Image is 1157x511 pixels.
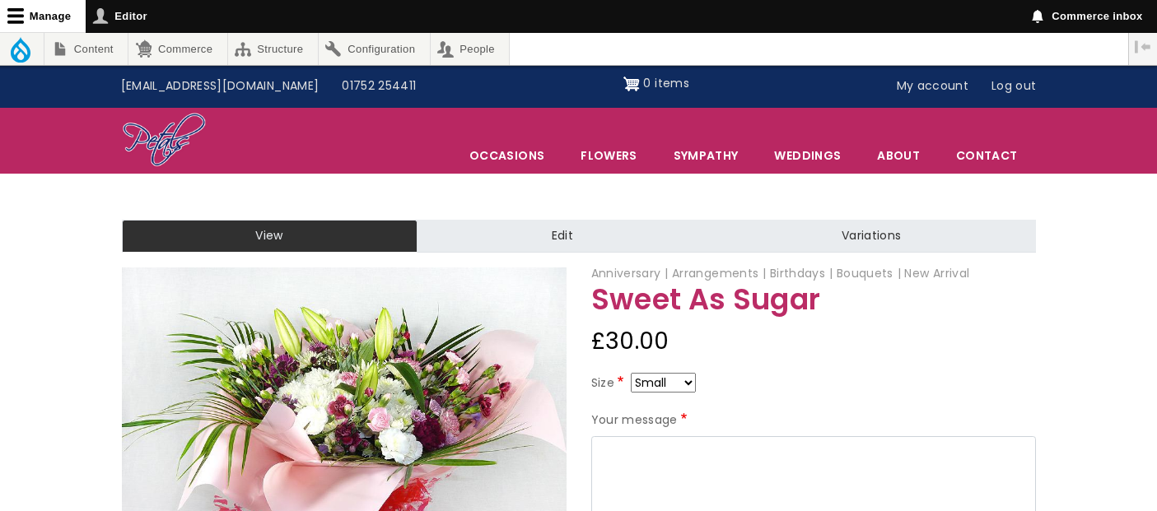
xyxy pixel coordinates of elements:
a: 01752 254411 [330,71,427,102]
a: [EMAIL_ADDRESS][DOMAIN_NAME] [110,71,331,102]
span: Occasions [452,138,562,173]
a: Edit [418,220,707,253]
a: Content [44,33,128,65]
label: Size [591,374,627,393]
a: Commerce [128,33,226,65]
a: Variations [707,220,1035,253]
div: £30.00 [591,322,1036,361]
a: Contact [939,138,1034,173]
a: Log out [980,71,1047,102]
span: Weddings [757,138,858,173]
img: Shopping cart [623,71,640,97]
a: Shopping cart 0 items [623,71,689,97]
a: Flowers [563,138,654,173]
a: Structure [228,33,318,65]
a: My account [885,71,981,102]
button: Vertical orientation [1129,33,1157,61]
span: Anniversary [591,265,669,281]
h1: Sweet As Sugar [591,284,1036,316]
nav: Tabs [110,220,1048,253]
a: Sympathy [656,138,756,173]
a: People [431,33,510,65]
span: Bouquets [837,265,901,281]
a: View [122,220,418,253]
label: Your message [591,411,691,430]
a: Configuration [319,33,430,65]
span: 0 items [643,75,688,91]
span: New Arrival [904,265,969,281]
span: Arrangements [672,265,767,281]
img: Home [122,112,207,170]
a: About [860,138,937,173]
span: Birthdays [770,265,833,281]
